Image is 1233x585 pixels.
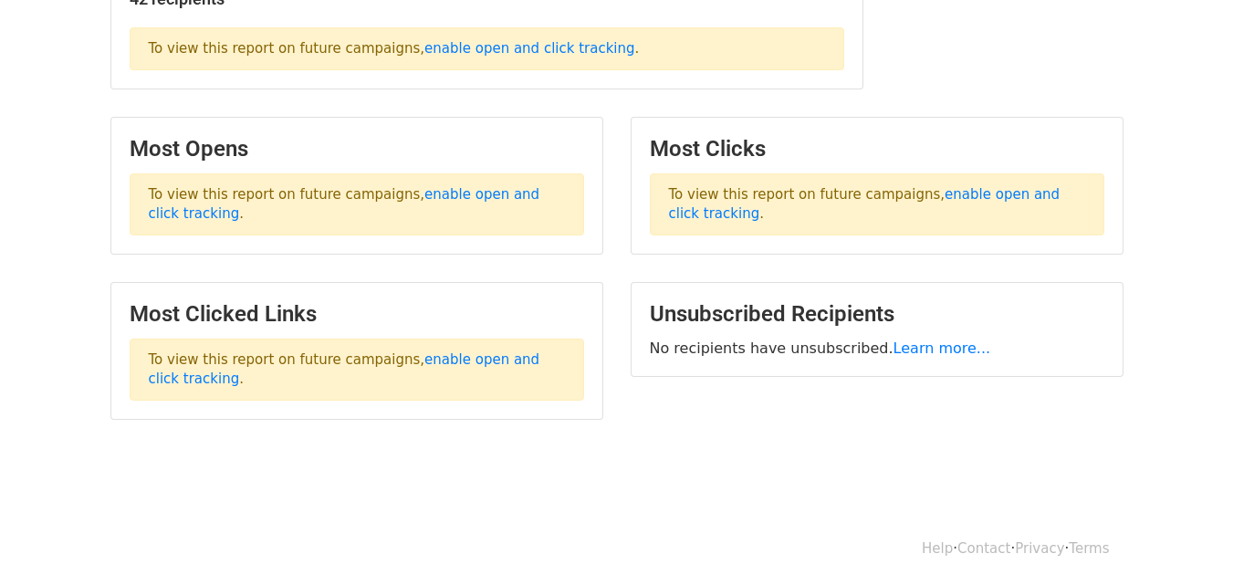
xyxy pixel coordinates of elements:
h3: Unsubscribed Recipients [650,301,1104,328]
h3: Most Opens [130,136,584,162]
p: To view this report on future campaigns, . [650,173,1104,235]
p: To view this report on future campaigns, . [130,27,844,70]
a: Help [922,540,953,557]
a: enable open and click tracking [424,40,634,57]
p: To view this report on future campaigns, . [130,173,584,235]
a: Contact [957,540,1010,557]
h3: Most Clicks [650,136,1104,162]
a: Learn more... [893,340,991,357]
iframe: Chat Widget [1142,497,1233,585]
a: Privacy [1015,540,1064,557]
h3: Most Clicked Links [130,301,584,328]
a: enable open and click tracking [149,351,540,387]
p: No recipients have unsubscribed. [650,339,1104,358]
p: To view this report on future campaigns, . [130,339,584,401]
a: enable open and click tracking [149,186,540,222]
a: enable open and click tracking [669,186,1061,222]
a: Terms [1069,540,1109,557]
